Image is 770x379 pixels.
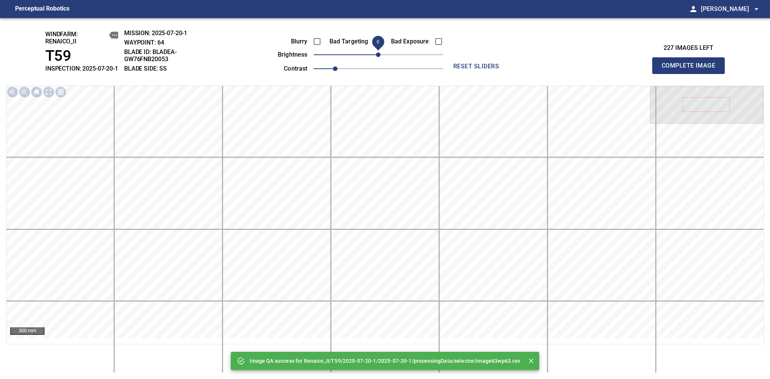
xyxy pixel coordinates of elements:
[326,39,368,45] label: Bad Targeting
[18,86,31,98] img: Zoom out
[249,357,520,365] p: Image QA success for Renaico_II/T59/2025-07-20-1/2025-07-20-1/processingData/selector/image63wp63...
[45,31,118,45] h2: windfarm: Renaico_II
[265,52,308,58] label: brightness
[265,66,308,72] label: contrast
[701,4,761,14] span: [PERSON_NAME]
[449,61,504,72] span: reset sliders
[45,65,118,72] h2: INSPECTION: 2025-07-20-1
[6,86,18,98] img: Zoom in
[698,2,761,17] button: [PERSON_NAME]
[387,39,429,45] label: Bad Exposure
[43,86,55,98] img: Toggle full page
[124,29,215,37] h2: MISSION: 2025-07-20-1
[652,45,725,52] h3: 227 images left
[45,47,118,65] h1: T59
[15,3,69,15] figcaption: Perceptual Robotics
[109,31,118,40] button: copy message details
[265,39,308,45] label: Blurry
[31,86,43,98] img: Go home
[124,65,215,72] h2: BLADE SIDE: SS
[652,57,725,74] button: Complete Image
[752,5,761,14] span: arrow_drop_down
[446,59,507,74] button: reset sliders
[124,48,215,63] h2: BLADE ID: bladeA-GW76FNB20053
[124,39,215,46] h2: WAYPOINT: 64
[689,5,698,14] span: person
[661,60,716,71] span: Complete Image
[527,356,536,366] button: Close
[377,39,379,45] span: 0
